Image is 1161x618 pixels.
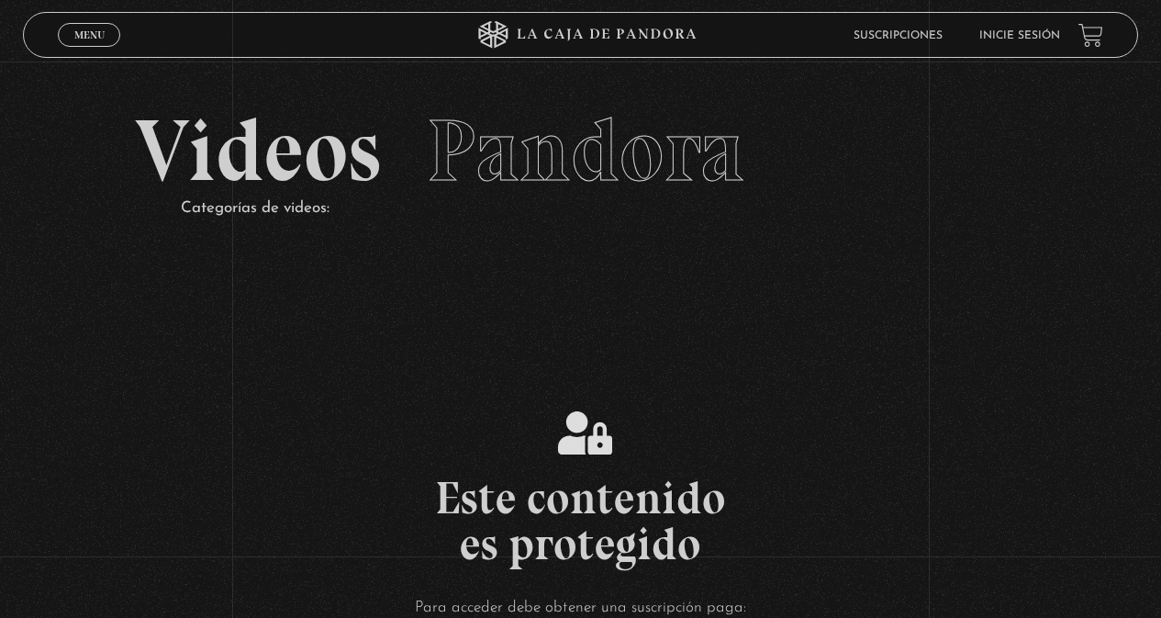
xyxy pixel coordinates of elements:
p: Categorías de videos: [181,195,1027,223]
a: View your shopping cart [1078,23,1103,48]
span: Pandora [427,98,744,203]
span: Menu [74,29,105,40]
a: Inicie sesión [979,30,1060,41]
a: Suscripciones [854,30,943,41]
span: Cerrar [68,45,111,58]
h2: Videos [135,107,1027,195]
